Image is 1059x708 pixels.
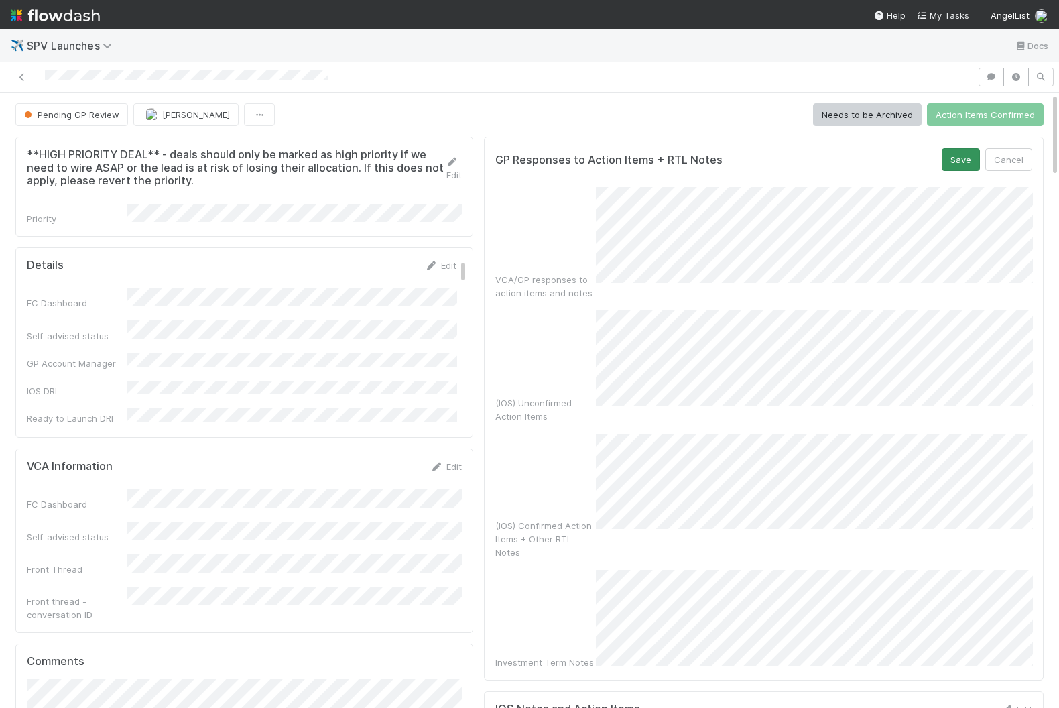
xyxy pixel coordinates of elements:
[27,460,113,473] h5: VCA Information
[985,148,1032,171] button: Cancel
[133,103,239,126] button: [PERSON_NAME]
[495,519,596,559] div: (IOS) Confirmed Action Items + Other RTL Notes
[430,461,462,472] a: Edit
[27,595,127,622] div: Front thread - conversation ID
[27,497,127,511] div: FC Dashboard
[927,103,1044,126] button: Action Items Confirmed
[495,273,596,300] div: VCA/GP responses to action items and notes
[27,655,462,668] h5: Comments
[495,656,596,669] div: Investment Term Notes
[916,10,969,21] span: My Tasks
[991,10,1030,21] span: AngelList
[27,329,127,343] div: Self-advised status
[27,412,127,425] div: Ready to Launch DRI
[495,154,723,167] h5: GP Responses to Action Items + RTL Notes
[425,260,456,271] a: Edit
[27,357,127,370] div: GP Account Manager
[27,384,127,398] div: IOS DRI
[1014,38,1048,54] a: Docs
[27,296,127,310] div: FC Dashboard
[27,148,446,188] h5: **HIGH PRIORITY DEAL** - deals should only be marked as high priority if we need to wire ASAP or ...
[11,40,24,51] span: ✈️
[11,4,100,27] img: logo-inverted-e16ddd16eac7371096b0.svg
[813,103,922,126] button: Needs to be Archived
[873,9,906,22] div: Help
[27,259,64,272] h5: Details
[27,530,127,544] div: Self-advised status
[27,563,127,576] div: Front Thread
[942,148,980,171] button: Save
[1035,9,1048,23] img: avatar_eed832e9-978b-43e4-b51e-96e46fa5184b.png
[27,39,119,52] span: SPV Launches
[446,156,462,180] a: Edit
[145,108,158,121] img: avatar_eed832e9-978b-43e4-b51e-96e46fa5184b.png
[162,109,230,120] span: [PERSON_NAME]
[916,9,969,22] a: My Tasks
[495,396,596,423] div: (IOS) Unconfirmed Action Items
[27,212,127,225] div: Priority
